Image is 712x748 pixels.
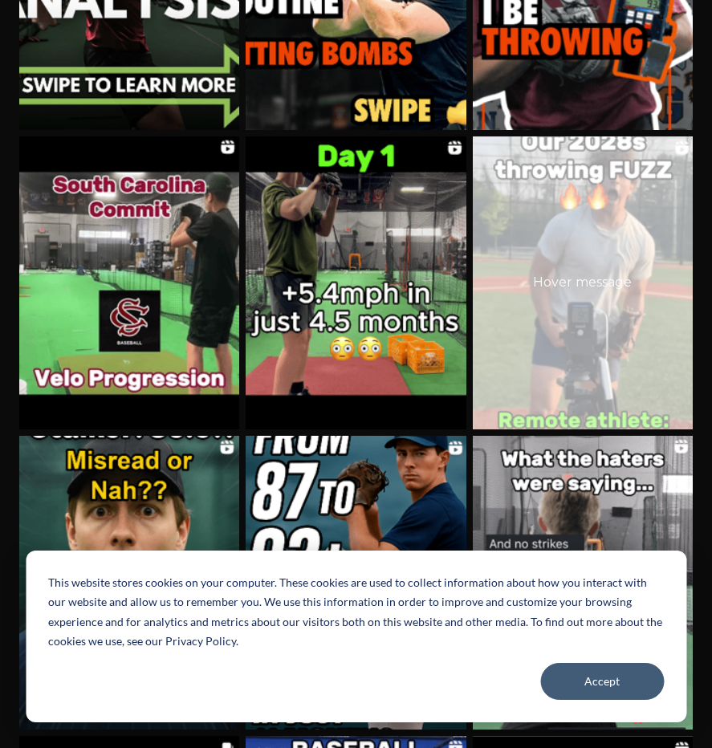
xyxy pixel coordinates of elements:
[540,663,664,700] button: Accept
[258,274,453,291] div: Hover message
[473,136,693,430] button: Hover message
[32,274,226,291] div: Hover message
[26,551,686,722] div: Cookie banner
[48,573,664,652] p: This website stores cookies on your computer. These cookies are used to collect information about...
[486,274,680,291] div: Hover message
